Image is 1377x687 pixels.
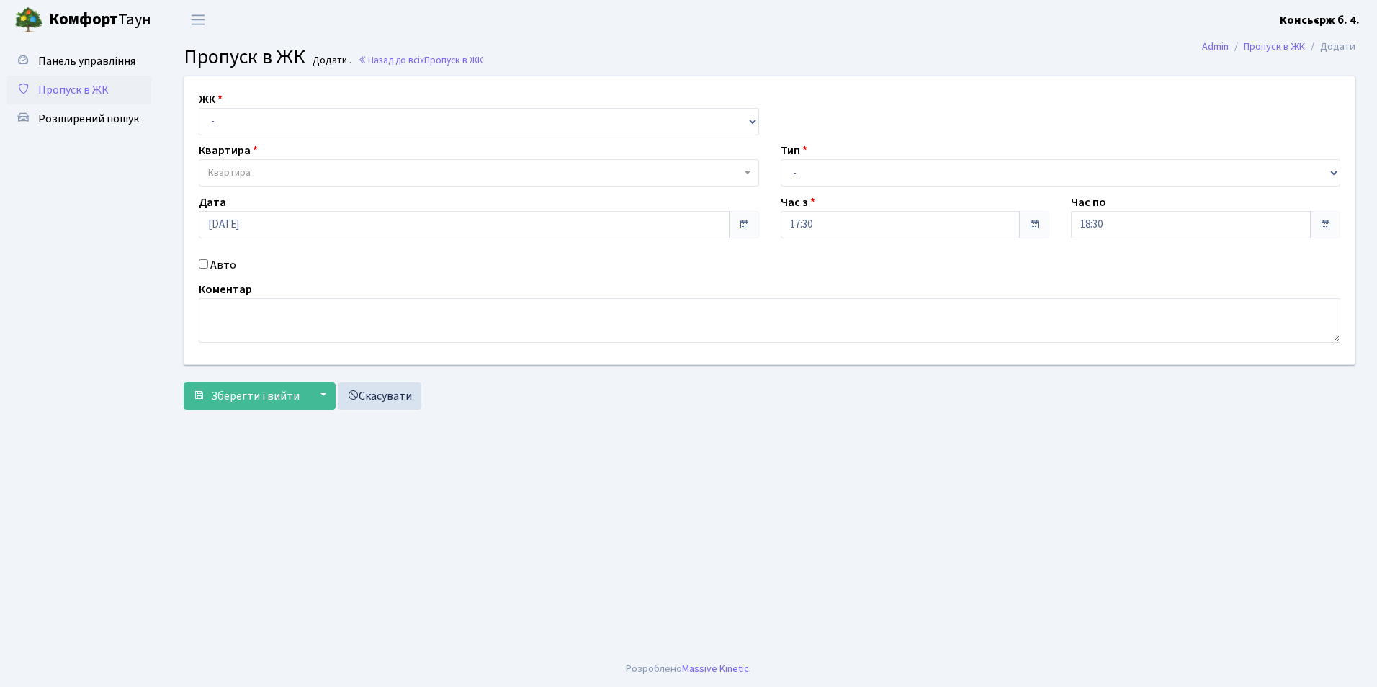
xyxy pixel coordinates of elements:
[338,382,421,410] a: Скасувати
[1244,39,1305,54] a: Пропуск в ЖК
[424,53,483,67] span: Пропуск в ЖК
[1071,194,1106,211] label: Час по
[180,8,216,32] button: Переключити навігацію
[199,194,226,211] label: Дата
[199,91,223,108] label: ЖК
[1280,12,1360,28] b: Консьєрж б. 4.
[7,47,151,76] a: Панель управління
[210,256,236,274] label: Авто
[358,53,483,67] a: Назад до всіхПропуск в ЖК
[1202,39,1229,54] a: Admin
[781,142,807,159] label: Тип
[38,82,109,98] span: Пропуск в ЖК
[184,42,305,71] span: Пропуск в ЖК
[49,8,151,32] span: Таун
[184,382,309,410] button: Зберегти і вийти
[7,76,151,104] a: Пропуск в ЖК
[1180,32,1377,62] nav: breadcrumb
[310,55,351,67] small: Додати .
[1280,12,1360,29] a: Консьєрж б. 4.
[199,142,258,159] label: Квартира
[14,6,43,35] img: logo.png
[199,281,252,298] label: Коментар
[626,661,751,677] div: Розроблено .
[781,194,815,211] label: Час з
[211,388,300,404] span: Зберегти і вийти
[682,661,749,676] a: Massive Kinetic
[38,111,139,127] span: Розширений пошук
[1305,39,1355,55] li: Додати
[38,53,135,69] span: Панель управління
[208,166,251,180] span: Квартира
[7,104,151,133] a: Розширений пошук
[49,8,118,31] b: Комфорт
